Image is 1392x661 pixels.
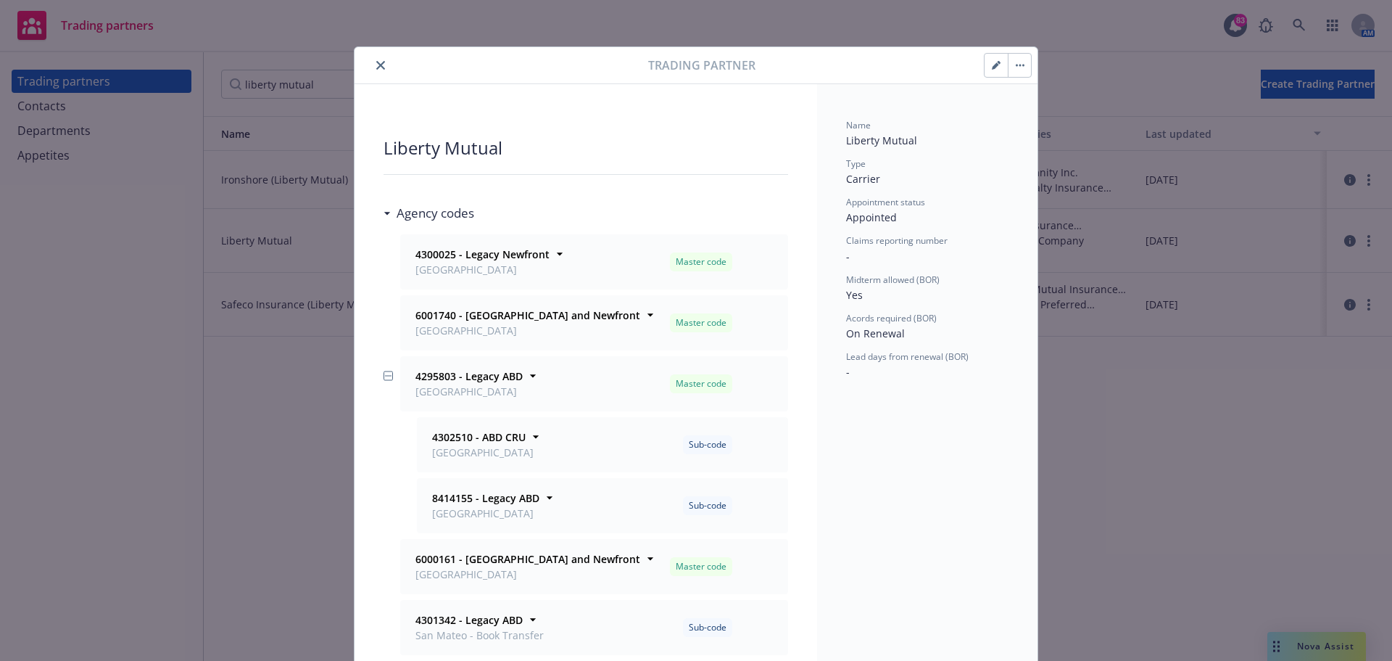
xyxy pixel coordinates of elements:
span: Sub-code [689,438,726,451]
span: Midterm allowed (BOR) [846,274,940,286]
span: Type [846,157,866,170]
span: Carrier [846,172,880,186]
span: Claims reporting number [846,234,948,247]
div: Liberty Mutual [384,136,788,160]
span: Appointment status [846,196,925,208]
strong: 4301342 - Legacy ABD [415,613,523,627]
span: Trading partner [648,57,755,74]
div: Agency codes [384,204,474,223]
span: Master code [676,560,726,573]
span: Liberty Mutual [846,134,917,147]
span: Lead days from renewal (BOR) [846,350,969,363]
span: Sub-code [689,621,726,634]
span: [GEOGRAPHIC_DATA] [415,323,640,338]
span: - [846,365,850,379]
strong: 4302510 - ABD CRU [432,430,526,444]
span: Acords required (BOR) [846,312,937,324]
span: Master code [676,255,726,268]
span: On Renewal [846,327,905,340]
button: close [372,57,389,74]
span: Name [846,119,871,131]
span: - [846,250,850,263]
span: Master code [676,377,726,390]
strong: 6001740 - [GEOGRAPHIC_DATA] and Newfront [415,308,640,322]
span: [GEOGRAPHIC_DATA] [415,567,640,582]
strong: 4295803 - Legacy ABD [415,369,523,383]
strong: 6000161 - [GEOGRAPHIC_DATA] and Newfront [415,552,640,566]
span: Master code [676,316,726,329]
span: Appointed [846,210,897,224]
span: San Mateo - Book Transfer [415,628,544,643]
span: [GEOGRAPHIC_DATA] [432,445,534,460]
span: Yes [846,288,863,302]
h3: Agency codes [397,204,474,223]
span: [GEOGRAPHIC_DATA] [432,506,539,521]
span: [GEOGRAPHIC_DATA] [415,262,550,277]
span: Sub-code [689,499,726,512]
strong: 4300025 - Legacy Newfront [415,247,550,261]
strong: 8414155 - Legacy ABD [432,491,539,505]
span: [GEOGRAPHIC_DATA] [415,384,523,399]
